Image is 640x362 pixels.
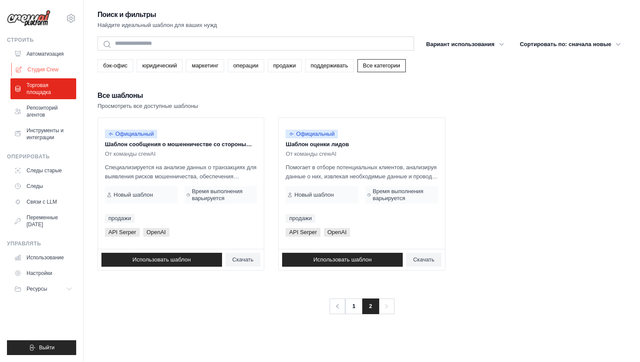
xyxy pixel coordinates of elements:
font: Время выполнения варьируется [373,188,423,201]
font: Новый шаблон [294,191,333,198]
font: операции [233,62,259,69]
font: Настройки [27,270,52,276]
a: операции [228,59,264,72]
font: Вариант использования [426,41,495,47]
a: маркетинг [186,59,224,72]
font: Скачать [413,256,435,263]
font: Следы [27,183,43,189]
font: Найдите идеальный шаблон для ваших нужд [98,22,217,28]
font: Официальный [115,131,154,137]
font: Студия Crew [27,67,58,73]
a: Инструменты и интеграции [10,124,76,144]
font: Торговая площадка [27,82,51,95]
a: Использовать шаблон [101,253,222,267]
font: От команды crewAI [105,151,155,157]
font: Использовать шаблон [313,256,372,263]
font: поддерживать [311,62,348,69]
font: маркетинг [192,62,218,69]
font: 2 [369,303,372,309]
font: Оперировать [7,154,50,160]
font: OpenAI [147,229,166,235]
a: продажи [286,214,315,223]
font: Просмотреть все доступные шаблоны [98,103,198,109]
a: Скачать [226,253,261,267]
button: Ресурсы [10,282,76,296]
font: Использовать шаблон [132,256,191,263]
a: Автоматизация [10,47,76,61]
a: поддерживать [305,59,354,72]
font: API Serper [289,229,317,235]
a: продажи [268,59,302,72]
img: Логотип [7,10,51,27]
a: Использование [10,251,76,265]
font: Выйти [39,345,55,351]
a: Репозиторий агентов [10,101,76,122]
font: юридический [142,62,177,69]
font: OpenAI [327,229,347,235]
font: Шаблон сообщения о мошенничестве со стороны клиентов [105,141,252,156]
font: продажи [289,215,312,221]
font: Управлять [7,241,41,247]
font: Связи с LLM [27,199,57,205]
a: Торговая площадка [10,78,76,99]
button: Выйти [7,340,76,355]
font: 1 [352,303,355,309]
button: Сортировать по: сначала новые [515,37,626,52]
font: Специализируется на анализе данных о транзакциях для выявления рисков мошенничества, обеспечения ... [105,164,256,217]
a: Студия Crew [11,63,77,77]
font: Все шаблоны [98,92,143,99]
font: Инструменты и интеграции [27,127,64,141]
a: Связи с LLM [10,195,76,209]
nav: Пагинация [329,298,394,314]
a: Следы [10,179,76,193]
button: Вариант использования [421,37,509,52]
font: Строить [7,37,34,43]
a: Переменные [DATE] [10,211,76,231]
font: продажи [273,62,296,69]
font: Скачать [232,256,254,263]
font: Ресурсы [27,286,47,292]
font: Следы старые [27,168,62,174]
font: Новый шаблон [114,191,153,198]
font: продажи [108,215,131,221]
font: Все категории [363,62,400,69]
a: Использовать шаблон [282,253,403,267]
font: Шаблон оценки лидов [286,141,349,147]
a: юридический [137,59,183,72]
font: Переменные [DATE] [27,215,58,228]
a: Скачать [406,253,441,267]
font: бэк-офис [103,62,128,69]
font: Сортировать по: сначала новые [520,41,611,47]
font: Репозиторий агентов [27,105,58,118]
a: бэк-офис [98,59,133,72]
font: Поиск и фильтры [98,11,156,18]
a: Следы старые [10,164,76,178]
font: Использование [27,255,64,261]
a: Все категории [357,59,406,72]
a: 1 [345,298,362,314]
font: Автоматизация [27,51,64,57]
font: Официальный [296,131,334,137]
font: Помогает в отборе потенциальных клиентов, анализируя данные о них, извлекая необходимые данные и ... [286,164,438,198]
font: Время выполнения варьируется [192,188,243,201]
a: продажи [105,214,135,223]
font: От команды crewAI [286,151,336,157]
a: Настройки [10,266,76,280]
font: API Serper [108,229,136,235]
